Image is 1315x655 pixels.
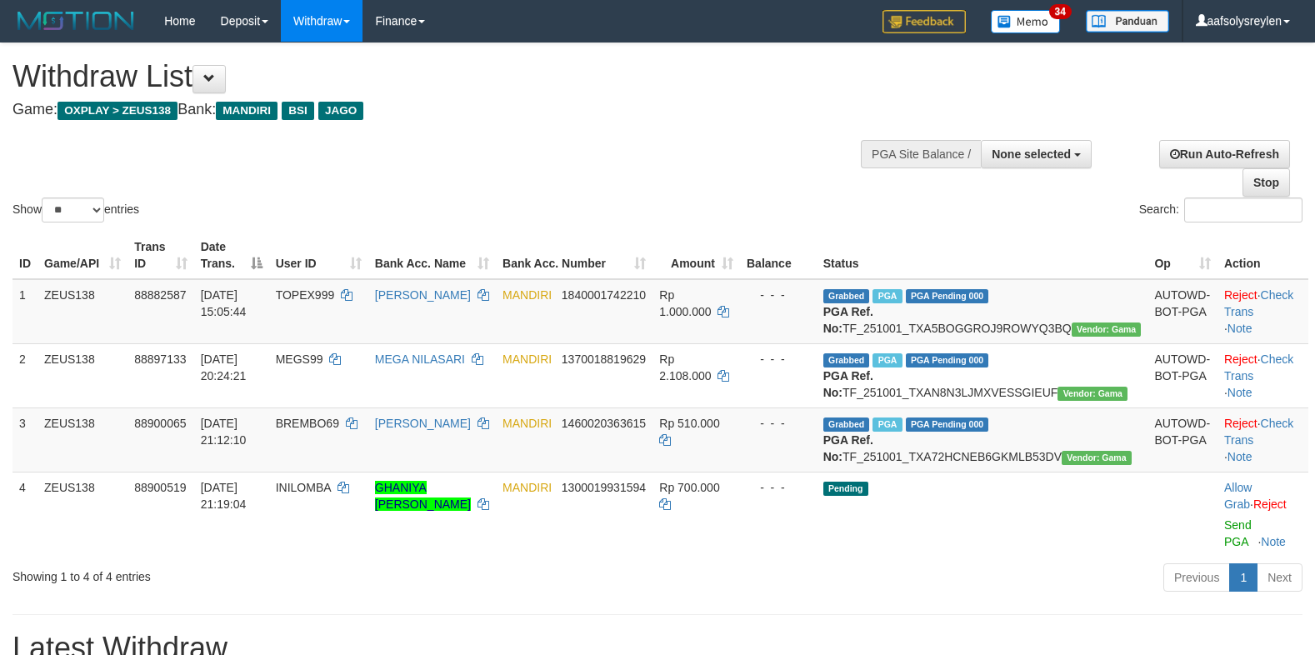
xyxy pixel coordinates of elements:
span: Marked by aafnoeunsreypich [872,289,902,303]
span: Rp 2.108.000 [659,352,711,382]
span: Rp 700.000 [659,481,719,494]
label: Search: [1139,197,1302,222]
th: Game/API: activate to sort column ascending [37,232,127,279]
a: Reject [1224,417,1257,430]
a: [PERSON_NAME] [375,288,471,302]
span: Marked by aaftanly [872,417,902,432]
span: [DATE] 21:12:10 [201,417,247,447]
label: Show entries [12,197,139,222]
span: · [1224,481,1253,511]
td: TF_251001_TXAN8N3LJMXVESSGIEUF [817,343,1148,407]
span: Grabbed [823,289,870,303]
td: AUTOWD-BOT-PGA [1147,279,1217,344]
button: None selected [981,140,1092,168]
span: Copy 1300019931594 to clipboard [562,481,646,494]
span: Copy 1370018819629 to clipboard [562,352,646,366]
span: MANDIRI [216,102,277,120]
th: Op: activate to sort column ascending [1147,232,1217,279]
span: JAGO [318,102,363,120]
span: [DATE] 20:24:21 [201,352,247,382]
span: [DATE] 21:19:04 [201,481,247,511]
span: Grabbed [823,417,870,432]
a: Note [1227,450,1252,463]
select: Showentries [42,197,104,222]
td: ZEUS138 [37,343,127,407]
div: Showing 1 to 4 of 4 entries [12,562,536,585]
span: MANDIRI [502,288,552,302]
img: Feedback.jpg [882,10,966,33]
a: Note [1227,322,1252,335]
span: Vendor URL: https://trx31.1velocity.biz [1062,451,1132,465]
td: ZEUS138 [37,407,127,472]
input: Search: [1184,197,1302,222]
th: Date Trans.: activate to sort column descending [194,232,269,279]
span: 34 [1049,4,1072,19]
span: None selected [992,147,1071,161]
td: · · [1217,343,1308,407]
a: Note [1261,535,1286,548]
div: - - - [747,415,810,432]
span: 88900065 [134,417,186,430]
th: Balance [740,232,817,279]
th: Trans ID: activate to sort column ascending [127,232,194,279]
td: TF_251001_TXA5BOGGROJ9ROWYQ3BQ [817,279,1148,344]
span: 88900519 [134,481,186,494]
a: Allow Grab [1224,481,1252,511]
th: Status [817,232,1148,279]
span: Copy 1460020363615 to clipboard [562,417,646,430]
span: Vendor URL: https://trx31.1velocity.biz [1057,387,1127,401]
span: MANDIRI [502,352,552,366]
a: Next [1257,563,1302,592]
a: Reject [1253,497,1287,511]
span: MANDIRI [502,417,552,430]
a: Stop [1242,168,1290,197]
td: 4 [12,472,37,557]
span: Rp 510.000 [659,417,719,430]
span: PGA Pending [906,289,989,303]
td: 1 [12,279,37,344]
td: 2 [12,343,37,407]
span: 88882587 [134,288,186,302]
span: Marked by aafsolysreylen [872,353,902,367]
a: Reject [1224,352,1257,366]
span: [DATE] 15:05:44 [201,288,247,318]
span: Pending [823,482,868,496]
a: Note [1227,386,1252,399]
div: - - - [747,351,810,367]
h1: Withdraw List [12,60,860,93]
a: Send PGA [1224,518,1252,548]
h4: Game: Bank: [12,102,860,118]
img: MOTION_logo.png [12,8,139,33]
td: AUTOWD-BOT-PGA [1147,407,1217,472]
td: · · [1217,279,1308,344]
span: PGA Pending [906,417,989,432]
a: Check Trans [1224,352,1293,382]
span: TOPEX999 [276,288,335,302]
span: BREMBO69 [276,417,339,430]
th: Bank Acc. Number: activate to sort column ascending [496,232,652,279]
a: Check Trans [1224,288,1293,318]
td: TF_251001_TXA72HCNEB6GKMLB53DV [817,407,1148,472]
div: - - - [747,479,810,496]
span: Vendor URL: https://trx31.1velocity.biz [1072,322,1142,337]
a: Check Trans [1224,417,1293,447]
td: ZEUS138 [37,472,127,557]
a: Reject [1224,288,1257,302]
span: OXPLAY > ZEUS138 [57,102,177,120]
th: Action [1217,232,1308,279]
div: PGA Site Balance / [861,140,981,168]
span: PGA Pending [906,353,989,367]
td: · [1217,472,1308,557]
img: panduan.png [1086,10,1169,32]
a: GHANIYA [PERSON_NAME] [375,481,471,511]
span: MANDIRI [502,481,552,494]
a: MEGA NILASARI [375,352,465,366]
span: Rp 1.000.000 [659,288,711,318]
th: ID [12,232,37,279]
span: MEGS99 [276,352,323,366]
div: - - - [747,287,810,303]
span: INILOMBA [276,481,331,494]
a: 1 [1229,563,1257,592]
td: 3 [12,407,37,472]
span: Grabbed [823,353,870,367]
